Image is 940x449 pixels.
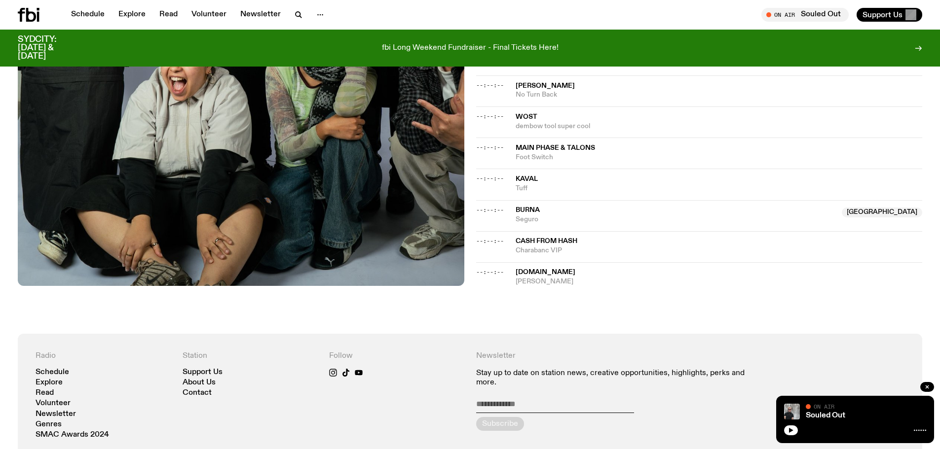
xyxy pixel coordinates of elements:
button: Subscribe [476,417,524,431]
span: --:--:-- [476,81,504,89]
span: dembow tool super cool [516,122,923,131]
span: Cash From Hash [516,238,577,244]
h4: Newsletter [476,351,758,361]
a: Volunteer [36,400,71,407]
span: Foot Switch [516,153,923,162]
a: Contact [183,389,212,397]
span: --:--:-- [476,268,504,276]
span: Burna [516,207,540,213]
span: --:--:-- [476,237,504,245]
a: Newsletter [234,8,287,22]
a: Read [36,389,54,397]
a: Souled Out [806,412,845,419]
span: Charabanc VIP [516,246,923,255]
a: SMAC Awards 2024 [36,431,109,439]
a: Schedule [36,369,69,376]
span: [GEOGRAPHIC_DATA] [842,207,922,217]
a: Explore [113,8,151,22]
span: Kaval [516,175,538,182]
img: Stephen looks directly at the camera, wearing a black tee, black sunglasses and headphones around... [784,404,800,419]
span: [DOMAIN_NAME] [516,269,575,276]
p: fbi Long Weekend Fundraiser - Final Tickets Here! [382,44,559,53]
a: About Us [183,379,216,386]
span: Tuff [516,184,923,193]
a: Support Us [183,369,223,376]
span: Support Us [863,10,902,19]
span: Main Phase & Talons [516,144,595,151]
a: Read [153,8,184,22]
span: --:--:-- [476,143,504,151]
h4: Station [183,351,318,361]
a: Schedule [65,8,111,22]
span: WOST [516,113,537,120]
a: Newsletter [36,411,76,418]
span: Seguro [516,215,836,224]
h4: Follow [329,351,464,361]
a: Explore [36,379,63,386]
p: Stay up to date on station news, creative opportunities, highlights, perks and more. [476,369,758,387]
button: On AirSouled Out [761,8,849,22]
span: --:--:-- [476,112,504,120]
span: --:--:-- [476,206,504,214]
a: Genres [36,421,62,428]
h3: SYDCITY: [DATE] & [DATE] [18,35,81,61]
span: [PERSON_NAME] [516,277,923,286]
span: --:--:-- [476,174,504,182]
span: [PERSON_NAME] [516,82,575,89]
a: Volunteer [186,8,232,22]
h4: Radio [36,351,171,361]
button: Support Us [857,8,922,22]
span: No Turn Back [516,90,923,100]
span: On Air [814,403,834,410]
